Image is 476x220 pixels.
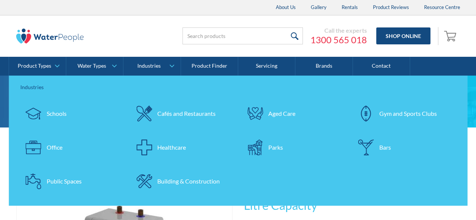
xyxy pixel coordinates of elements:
[310,34,367,46] a: 1300 565 018
[47,143,62,152] div: Office
[157,109,216,118] div: Cafés and Restaurants
[131,100,234,127] a: Cafés and Restaurants
[295,57,353,76] a: Brands
[181,57,238,76] a: Product Finder
[137,63,161,69] div: Industries
[268,143,283,152] div: Parks
[16,29,84,44] img: The Water People
[131,134,234,161] a: Healthcare
[47,177,82,186] div: Public Spaces
[9,57,66,76] a: Product Types
[376,27,430,44] a: Shop Online
[18,63,51,69] div: Product Types
[47,109,67,118] div: Schools
[353,100,456,127] a: Gym and Sports Clubs
[379,143,391,152] div: Bars
[379,109,437,118] div: Gym and Sports Clubs
[242,134,345,161] a: Parks
[78,63,106,69] div: Water Types
[442,27,460,45] a: Open cart
[20,134,124,161] a: Office
[182,27,303,44] input: Search products
[66,57,123,76] a: Water Types
[310,27,367,34] div: Call the experts
[238,57,295,76] a: Servicing
[20,168,124,194] a: Public Spaces
[157,177,220,186] div: Building & Construction
[131,168,234,194] a: Building & Construction
[353,57,410,76] a: Contact
[20,83,456,91] div: Industries
[157,143,186,152] div: Healthcare
[242,100,345,127] a: Aged Care
[123,57,180,76] a: Industries
[444,30,458,42] img: shopping cart
[268,109,295,118] div: Aged Care
[20,100,124,127] a: Schools
[353,134,456,161] a: Bars
[9,76,468,206] nav: Industries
